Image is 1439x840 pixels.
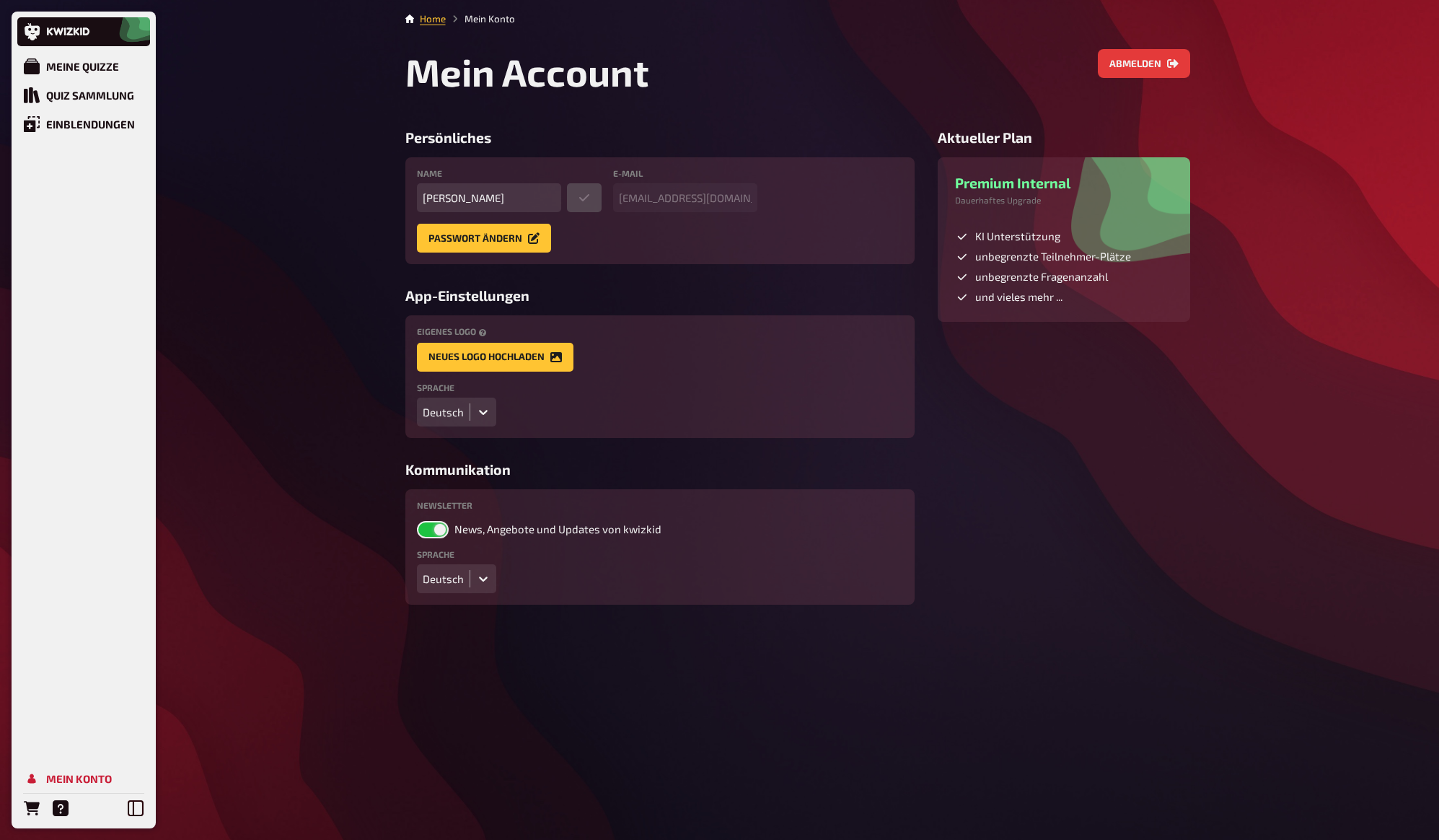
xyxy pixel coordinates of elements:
label: Eigenes Logo [417,327,903,336]
label: Sprache [417,550,903,559]
label: Name [417,169,602,178]
label: E-Mail [613,169,757,178]
span: unbegrenzte Fragenanzahl [975,270,1108,284]
a: Meine Quizze [17,52,150,81]
a: Home [420,13,446,25]
small: Dauerhaftes Upgrade [955,194,1207,206]
h3: Kommunikation [405,461,915,478]
span: unbegrenzte Teilnehmer-Plätze [975,250,1131,264]
h3: App-Einstellungen [405,287,915,304]
span: und vieles mehr ... [975,290,1062,305]
h3: Persönliches [405,129,915,146]
div: Quiz Sammlung [46,89,134,102]
a: Einblendungen [17,110,150,139]
li: Mein Konto [446,12,515,26]
div: Deutsch [423,572,464,585]
div: Mein Konto [46,772,112,785]
span: KI Unterstützung [975,229,1060,244]
div: Meine Quizze [46,60,119,73]
button: Neues Logo hochladen [417,343,573,372]
label: Newsletter [417,501,903,509]
a: Mein Konto [17,764,150,793]
h1: Mein Account [405,49,649,95]
h3: Aktueller Plan [938,129,1190,146]
button: Passwort ändern [417,224,551,253]
a: Quiz Sammlung [17,81,150,110]
li: Home [420,12,446,26]
h3: Premium Internal [955,175,1173,191]
label: Sprache [417,383,903,392]
a: Bestellungen [17,794,46,823]
div: Deutsch [423,406,464,419]
button: Abmelden [1098,49,1190,78]
label: News, Angebote und Updates von kwizkid [417,521,903,538]
a: Hilfe [46,794,75,823]
div: Einblendungen [46,118,135,131]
